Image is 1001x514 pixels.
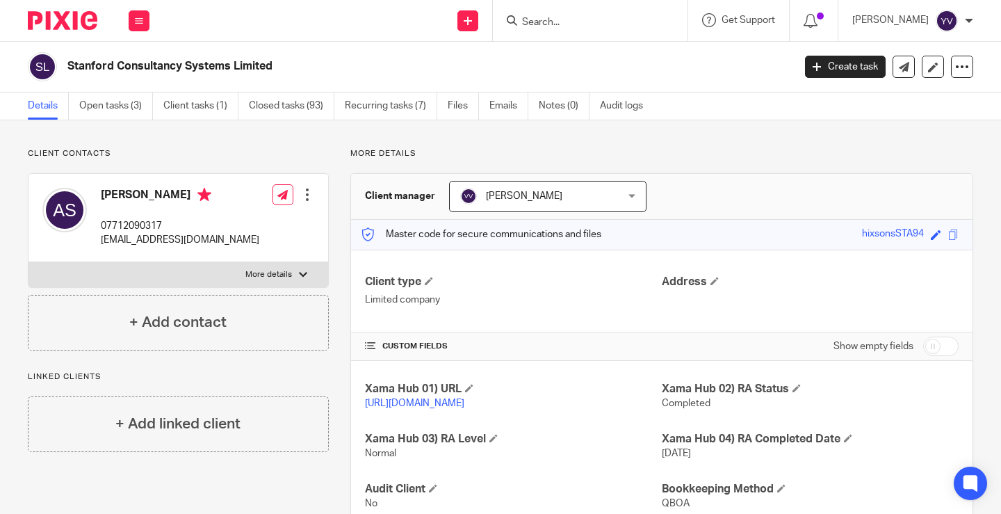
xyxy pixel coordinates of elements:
p: Linked clients [28,371,329,383]
p: [EMAIL_ADDRESS][DOMAIN_NAME] [101,233,259,247]
h4: Xama Hub 03) RA Level [365,432,662,447]
span: No [365,499,377,508]
p: More details [245,269,292,280]
a: Open tasks (3) [79,93,153,120]
div: hixsonsSTA94 [862,227,924,243]
h4: + Add linked client [115,413,241,435]
a: Create task [805,56,886,78]
i: Primary [197,188,211,202]
a: Notes (0) [539,93,589,120]
p: Master code for secure communications and files [361,227,601,241]
span: Completed [662,399,710,408]
span: Normal [365,449,396,458]
h4: Address [662,275,959,289]
img: Pixie [28,11,97,30]
img: svg%3E [42,188,87,232]
p: [PERSON_NAME] [852,13,929,27]
p: 07712090317 [101,219,259,233]
span: [DATE] [662,449,691,458]
p: More details [350,148,973,159]
h4: CUSTOM FIELDS [365,341,662,352]
span: QBOA [662,499,690,508]
span: Get Support [722,15,775,25]
h4: + Add contact [129,312,227,333]
span: [PERSON_NAME] [486,191,562,201]
input: Search [521,17,646,29]
a: Emails [489,93,528,120]
img: svg%3E [936,10,958,32]
a: Recurring tasks (7) [345,93,437,120]
h4: Xama Hub 01) URL [365,382,662,396]
h4: [PERSON_NAME] [101,188,259,205]
h4: Xama Hub 04) RA Completed Date [662,432,959,447]
p: Client contacts [28,148,329,159]
h2: Stanford Consultancy Systems Limited [67,59,641,74]
img: svg%3E [28,52,57,81]
label: Show empty fields [833,339,913,353]
h4: Bookkeeping Method [662,482,959,497]
a: Details [28,93,69,120]
h4: Client type [365,275,662,289]
a: [URL][DOMAIN_NAME] [365,399,464,408]
a: Closed tasks (93) [249,93,334,120]
h4: Xama Hub 02) RA Status [662,382,959,396]
h4: Audit Client [365,482,662,497]
a: Client tasks (1) [163,93,238,120]
a: Audit logs [600,93,653,120]
a: Files [448,93,479,120]
h3: Client manager [365,189,435,203]
img: svg%3E [460,188,477,204]
p: Limited company [365,293,662,307]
